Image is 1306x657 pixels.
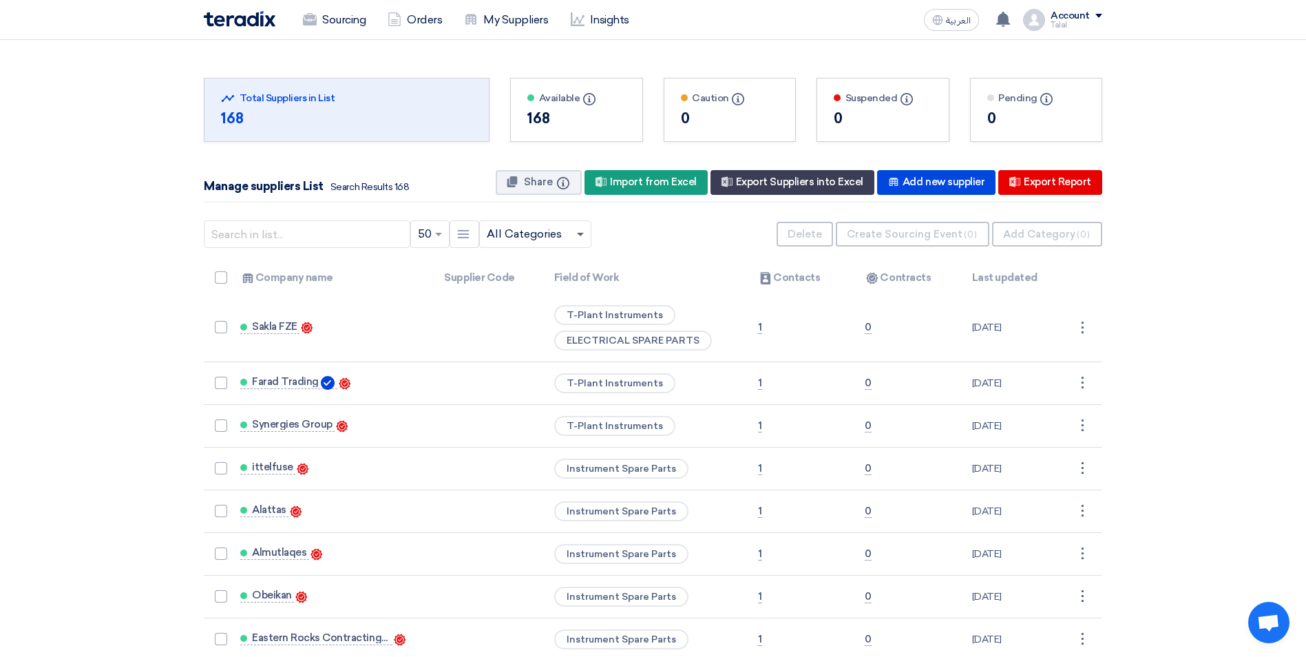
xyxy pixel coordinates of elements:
[961,262,1071,294] th: Last updated
[747,262,854,294] th: Contacts
[240,419,335,432] a: Synergies Group
[204,220,410,248] input: Search in list...
[961,490,1071,532] td: [DATE]
[1077,229,1090,240] span: (0)
[543,262,748,294] th: Field of Work
[961,294,1071,362] td: [DATE]
[681,91,779,105] div: Caution
[240,504,289,517] a: Alattas
[865,505,872,518] span: 0
[681,108,779,129] div: 0
[758,462,762,475] span: 1
[865,633,872,646] span: 0
[758,633,762,646] span: 1
[554,629,688,649] span: Instrument Spare Parts
[1071,372,1093,394] div: ⋮
[252,504,286,515] span: Alattas
[946,16,971,25] span: العربية
[961,362,1071,404] td: [DATE]
[1071,415,1093,437] div: ⋮
[204,11,275,27] img: Teradix logo
[1071,500,1093,522] div: ⋮
[377,5,453,35] a: Orders
[1071,457,1093,479] div: ⋮
[554,459,688,479] span: Instrument Spare Parts
[1071,543,1093,565] div: ⋮
[229,262,434,294] th: Company name
[252,376,319,387] span: Farad Trading
[961,447,1071,490] td: [DATE]
[1071,317,1093,339] div: ⋮
[321,376,335,390] img: Verified Account
[453,5,559,35] a: My Suppliers
[964,229,977,240] span: (0)
[240,590,295,603] a: Obeikan
[252,632,390,643] span: Eastern Rocks Contracting Est
[554,373,675,393] span: T-Plant Instruments
[1248,602,1289,643] a: Open chat
[865,462,872,475] span: 0
[221,108,472,129] div: 168
[560,5,640,35] a: Insights
[758,505,762,518] span: 1
[834,108,932,129] div: 0
[961,404,1071,447] td: [DATE]
[252,547,306,558] span: Almutlaqes
[554,501,688,521] span: Instrument Spare Parts
[992,222,1102,247] button: Add Category(0)
[418,226,432,242] span: 50
[758,419,762,432] span: 1
[987,108,1086,129] div: 0
[834,91,932,105] div: Suspended
[554,544,688,564] span: Instrument Spare Parts
[865,377,872,390] span: 0
[240,632,392,645] a: Eastern Rocks Contracting Est
[877,170,996,195] div: Add new supplier
[865,321,872,334] span: 0
[496,170,582,195] button: Share
[924,9,979,31] button: العربية
[221,91,472,105] div: Total Suppliers in List
[240,376,337,389] a: Farad Trading Verified Account
[527,108,626,129] div: 168
[292,5,377,35] a: Sourcing
[854,262,960,294] th: Contracts
[554,331,712,351] span: ELECTRICAL SPARE PARTS
[865,419,872,432] span: 0
[987,91,1086,105] div: Pending
[252,321,297,332] span: Sakla FZE
[240,321,300,334] a: Sakla FZE
[758,590,762,603] span: 1
[865,590,872,603] span: 0
[961,532,1071,575] td: [DATE]
[554,416,675,436] span: T-Plant Instruments
[777,222,833,247] button: Delete
[584,170,708,195] div: Import from Excel
[240,461,296,474] a: ittelfuse
[1023,9,1045,31] img: profile_test.png
[527,91,626,105] div: Available
[204,178,409,196] div: Manage suppliers List
[998,170,1102,195] div: Export Report
[252,590,292,601] span: Obeikan
[758,321,762,334] span: 1
[961,575,1071,618] td: [DATE]
[758,377,762,390] span: 1
[1071,585,1093,607] div: ⋮
[758,547,762,561] span: 1
[836,222,989,247] button: Create Sourcing Event(0)
[524,176,553,188] span: Share
[240,547,309,560] a: Almutlaqes
[554,305,675,325] span: T-Plant Instruments
[865,547,872,561] span: 0
[1051,21,1102,29] div: Talal
[554,587,688,607] span: Instrument Spare Parts
[252,419,333,430] span: Synergies Group
[330,181,409,193] span: Search Results 168
[710,170,874,195] div: Export Suppliers into Excel
[433,262,543,294] th: Supplier Code
[252,461,293,472] span: ittelfuse
[1051,10,1090,22] div: Account
[1071,628,1093,650] div: ⋮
